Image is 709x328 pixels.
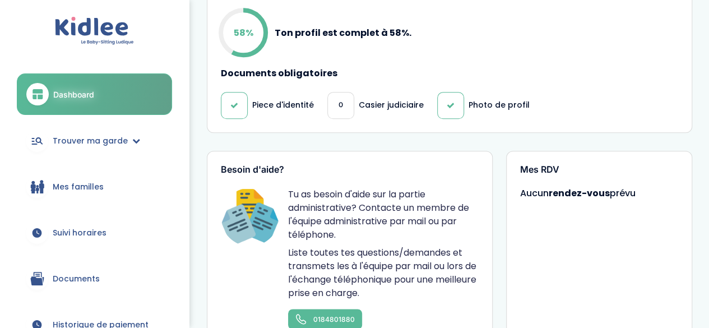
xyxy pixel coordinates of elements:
[53,89,94,100] span: Dashboard
[17,121,172,161] a: Trouver ma garde
[313,315,355,324] span: 0184801880
[549,187,610,200] strong: rendez-vous
[53,273,100,285] span: Documents
[252,99,314,111] p: Piece d'identité
[17,212,172,253] a: Suivi horaires
[221,188,279,246] img: Happiness Officer
[17,73,172,115] a: Dashboard
[17,167,172,207] a: Mes familles
[53,135,128,147] span: Trouver ma garde
[520,165,678,175] h3: Mes RDV
[469,99,530,111] p: Photo de profil
[359,99,424,111] p: Casier judiciaire
[339,99,343,111] span: 0
[221,68,678,78] h4: Documents obligatoires
[55,17,134,45] img: logo.svg
[53,227,106,239] span: Suivi horaires
[520,187,636,200] span: Aucun prévu
[288,246,479,300] p: Liste toutes tes questions/demandes et transmets les à l'équipe par mail ou lors de l'échange tél...
[221,165,479,175] h3: Besoin d'aide?
[53,181,104,193] span: Mes familles
[17,258,172,299] a: Documents
[288,188,479,242] p: Tu as besoin d'aide sur la partie administrative? Contacte un membre de l'équipe administrative p...
[234,26,253,40] p: 58%
[275,26,411,40] p: Ton profil est complet à 58%.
